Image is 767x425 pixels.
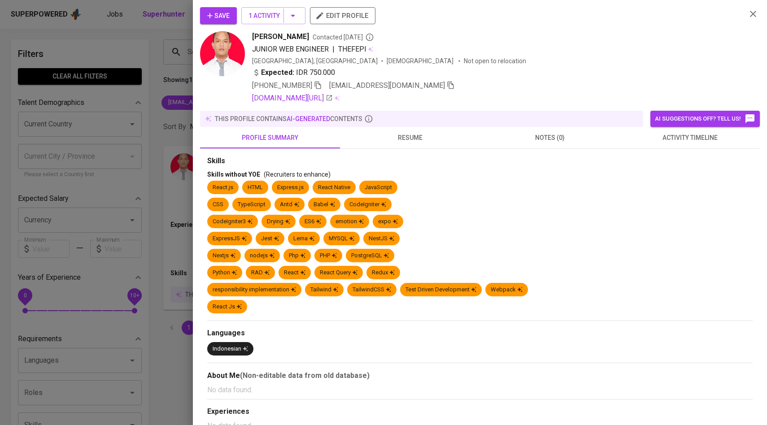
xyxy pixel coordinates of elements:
[207,171,260,178] span: Skills without YOE
[310,7,375,24] button: edit profile
[289,252,305,260] div: Php
[329,234,354,243] div: MYSQL
[213,200,223,209] div: CSS
[320,269,357,277] div: React Query
[207,407,753,417] div: Experiences
[485,132,614,143] span: notes (0)
[240,371,370,380] b: (Non-editable data from old database)
[252,67,335,78] div: IDR 750.000
[250,252,275,260] div: nodejs
[317,10,368,22] span: edit profile
[318,183,350,192] div: React Native
[305,217,321,226] div: ES6
[280,200,299,209] div: Antd
[252,45,329,53] span: JUNIOR WEB ENGINEER
[207,370,753,381] div: About Me
[251,269,270,277] div: RAD
[332,44,335,55] span: |
[378,217,398,226] div: expo
[287,115,330,122] span: AI-generated
[207,385,753,395] p: No data found.
[213,252,235,260] div: Nextjs
[261,234,279,243] div: Jest
[625,132,754,143] span: activity timeline
[213,286,296,294] div: responsibility implementation
[213,234,247,243] div: ExpressJS
[241,7,305,24] button: 1 Activity
[329,81,445,90] span: [EMAIL_ADDRESS][DOMAIN_NAME]
[213,269,237,277] div: Python
[405,286,476,294] div: Test Driven Development
[353,286,391,294] div: TailwindCSS
[284,269,305,277] div: React
[351,252,389,260] div: PostgreSQL
[336,217,364,226] div: emotion
[277,183,304,192] div: Express.js
[655,113,755,124] span: AI suggestions off? Tell us!
[365,33,374,42] svg: By Jakarta recruiter
[252,56,378,65] div: [GEOGRAPHIC_DATA], [GEOGRAPHIC_DATA]
[248,10,298,22] span: 1 Activity
[365,183,392,192] div: JavaScript
[464,56,526,65] p: Not open to relocation
[491,286,523,294] div: Webpack
[213,345,248,353] div: Indonesian
[248,183,263,192] div: HTML
[207,328,753,338] div: Languages
[207,10,230,22] span: Save
[372,269,395,277] div: Redux
[338,45,366,53] span: THEFEPI
[252,81,312,90] span: [PHONE_NUMBER]
[387,56,455,65] span: [DEMOGRAPHIC_DATA]
[349,200,386,209] div: CodeIgniter
[215,114,362,123] p: this profile contains contents
[200,7,237,24] button: Save
[207,156,753,166] div: Skills
[205,132,335,143] span: profile summary
[252,31,309,42] span: [PERSON_NAME]
[369,234,394,243] div: NestJS
[320,252,337,260] div: PHP
[200,31,245,76] img: 5946e35ae4fd126ed25c6158e7088049.png
[345,132,475,143] span: resume
[650,111,760,127] button: AI suggestions off? Tell us!
[313,33,374,42] span: Contacted [DATE]
[267,217,290,226] div: Drying
[213,217,253,226] div: CodeIgniter3
[252,93,333,104] a: [DOMAIN_NAME][URL]
[310,286,338,294] div: Tailwind
[238,200,266,209] div: TypeScript
[261,67,294,78] b: Expected:
[310,12,375,19] a: edit profile
[314,200,335,209] div: Babel
[213,303,242,311] div: React Js
[293,234,314,243] div: Lerna
[213,183,233,192] div: React.js
[264,171,331,178] span: (Recruiters to enhance)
